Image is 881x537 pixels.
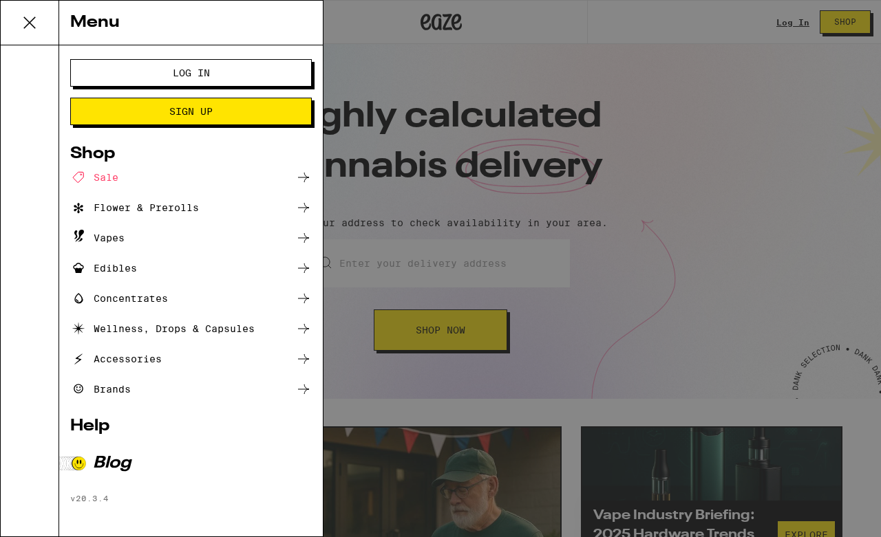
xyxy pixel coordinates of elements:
[70,381,312,397] a: Brands
[169,107,213,116] span: Sign Up
[70,230,125,246] div: Vapes
[70,260,312,276] a: Edibles
[70,199,312,216] a: Flower & Prerolls
[70,169,312,186] a: Sale
[70,418,312,435] a: Help
[70,351,312,367] a: Accessories
[70,146,312,162] a: Shop
[70,381,131,397] div: Brands
[70,494,109,503] span: v 20.3.4
[59,1,323,45] div: Menu
[70,169,118,186] div: Sale
[70,260,137,276] div: Edibles
[173,68,210,78] span: Log In
[70,320,255,337] div: Wellness, Drops & Capsules
[70,455,312,472] a: Blog
[70,320,312,337] a: Wellness, Drops & Capsules
[70,290,168,307] div: Concentrates
[70,106,312,117] a: Sign Up
[70,59,312,87] button: Log In
[70,67,312,78] a: Log In
[70,351,162,367] div: Accessories
[70,98,312,125] button: Sign Up
[70,230,312,246] a: Vapes
[70,290,312,307] a: Concentrates
[70,199,199,216] div: Flower & Prerolls
[8,10,99,21] span: Hi. Need any help?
